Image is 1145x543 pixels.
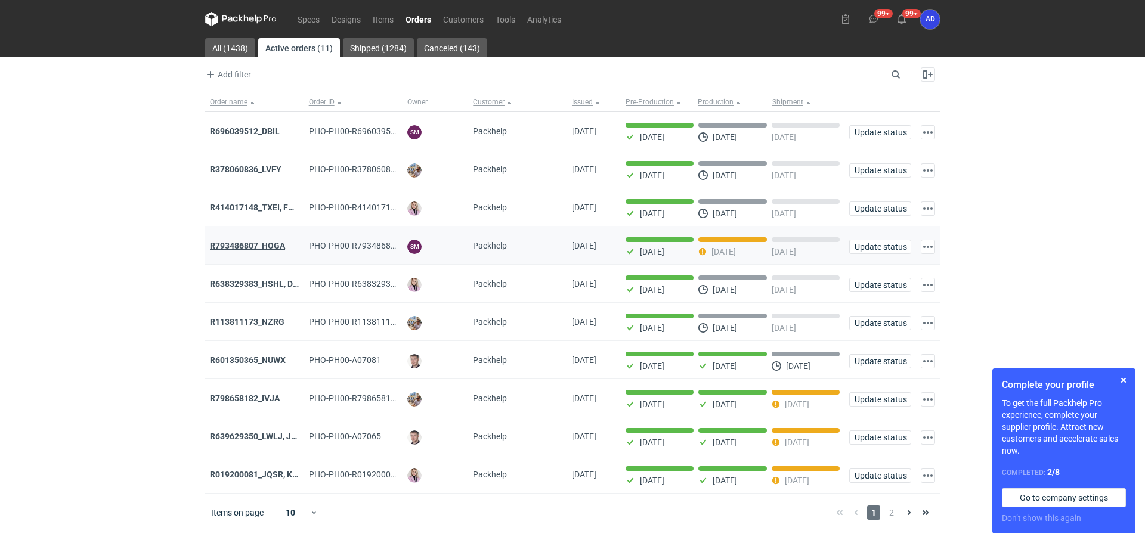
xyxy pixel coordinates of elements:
[892,10,911,29] button: 99+
[1002,378,1126,392] h1: Complete your profile
[309,241,427,250] span: PHO-PH00-R793486807_HOGA
[921,240,935,254] button: Actions
[210,355,286,365] strong: R601350365_NUWX
[920,10,940,29] button: AD
[855,395,906,404] span: Update status
[921,354,935,368] button: Actions
[304,92,403,111] button: Order ID
[772,170,796,180] p: [DATE]
[572,241,596,250] span: 12/08/2025
[855,204,906,213] span: Update status
[640,170,664,180] p: [DATE]
[521,12,567,26] a: Analytics
[640,285,664,294] p: [DATE]
[849,392,911,407] button: Update status
[400,12,437,26] a: Orders
[772,285,796,294] p: [DATE]
[855,471,906,480] span: Update status
[772,209,796,218] p: [DATE]
[855,166,906,175] span: Update status
[921,316,935,330] button: Actions
[786,361,810,371] p: [DATE]
[713,399,737,409] p: [DATE]
[1002,488,1126,507] a: Go to company settings
[309,97,335,107] span: Order ID
[473,165,507,174] span: Packhelp
[849,201,911,216] button: Update status
[473,97,505,107] span: Customer
[1047,467,1060,477] strong: 2 / 8
[849,163,911,178] button: Update status
[713,170,737,180] p: [DATE]
[205,12,277,26] svg: Packhelp Pro
[772,323,796,333] p: [DATE]
[640,476,664,485] p: [DATE]
[407,392,422,407] img: Michał Palasek
[407,240,422,254] figcaption: SM
[309,393,422,403] span: PHO-PH00-R798658182_IVJA
[921,163,935,178] button: Actions
[770,92,844,111] button: Shipment
[855,319,906,327] span: Update status
[210,470,307,479] strong: R019200081_JQSR, KAYL
[713,437,737,447] p: [DATE]
[309,279,450,288] span: PHO-PH00-R638329383_HSHL,-DETO
[640,247,664,256] p: [DATE]
[468,92,567,111] button: Customer
[309,126,422,136] span: PHO-PH00-R696039512_DBIL
[473,203,507,212] span: Packhelp
[309,470,493,479] span: PHO-PH00-R019200081_JQSR,-KAYL
[1002,397,1126,457] p: To get the full Packhelp Pro experience, complete your supplier profile. Attract new customers an...
[210,432,310,441] strong: R639629350_LWLJ, JGWC
[889,67,927,82] input: Search
[210,203,329,212] a: R414017148_TXEI, FODU, EARC
[473,393,507,403] span: Packhelp
[210,97,247,107] span: Order name
[713,323,737,333] p: [DATE]
[849,278,911,292] button: Update status
[309,203,472,212] span: PHO-PH00-R414017148_TXEI,-FODU,-EARC
[407,354,422,368] img: Maciej Sikora
[711,247,736,256] p: [DATE]
[437,12,490,26] a: Customers
[640,361,664,371] p: [DATE]
[785,437,809,447] p: [DATE]
[849,430,911,445] button: Update status
[713,361,737,371] p: [DATE]
[210,241,285,250] strong: R793486807_HOGA
[210,126,280,136] a: R696039512_DBIL
[713,209,737,218] p: [DATE]
[713,476,737,485] p: [DATE]
[473,279,507,288] span: Packhelp
[326,12,367,26] a: Designs
[567,92,621,111] button: Issued
[572,97,593,107] span: Issued
[921,430,935,445] button: Actions
[772,247,796,256] p: [DATE]
[407,430,422,445] img: Maciej Sikora
[407,468,422,483] img: Klaudia Wiśniewska
[640,437,664,447] p: [DATE]
[640,399,664,409] p: [DATE]
[713,132,737,142] p: [DATE]
[867,505,880,520] span: 1
[258,38,340,57] a: Active orders (11)
[572,203,596,212] span: 12/08/2025
[1002,466,1126,479] div: Completed:
[210,393,280,403] a: R798658182_IVJA
[572,165,596,174] span: 20/08/2025
[407,97,428,107] span: Owner
[210,279,309,288] strong: R638329383_HSHL, DETO
[473,241,507,250] span: Packhelp
[849,468,911,483] button: Update status
[713,285,737,294] p: [DATE]
[772,132,796,142] p: [DATE]
[785,476,809,485] p: [DATE]
[572,393,596,403] span: 05/08/2025
[210,317,284,327] a: R113811173_NZRG
[849,316,911,330] button: Update status
[309,317,426,327] span: PHO-PH00-R113811173_NZRG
